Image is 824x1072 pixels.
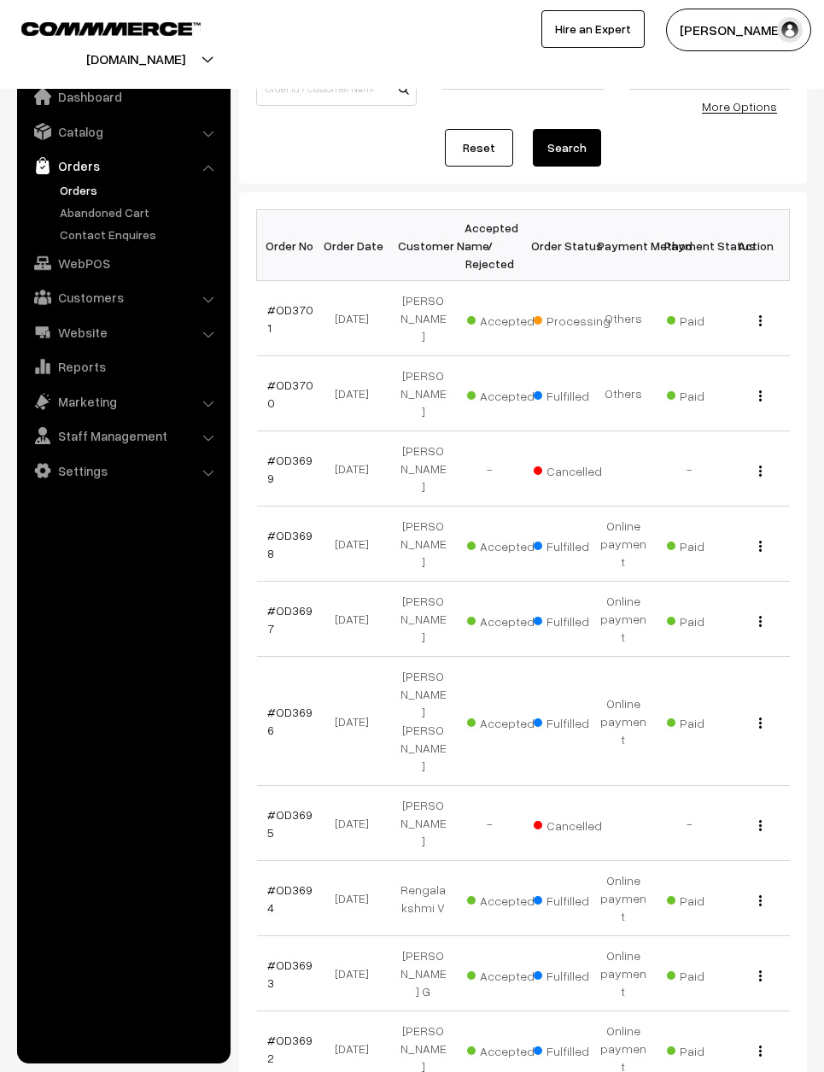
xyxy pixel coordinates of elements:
a: More Options [702,99,777,114]
span: Paid [667,887,752,910]
img: COMMMERCE [21,22,201,35]
span: Processing [534,308,619,330]
a: #OD3694 [267,882,313,915]
th: Accepted / Rejected [457,210,523,281]
a: #OD3695 [267,807,313,840]
td: [PERSON_NAME] [390,431,457,507]
td: [DATE] [324,786,390,861]
span: Cancelled [534,812,619,835]
td: Online payment [590,657,657,786]
a: #OD3698 [267,528,313,560]
span: Fulfilled [534,710,619,732]
span: Paid [667,963,752,985]
a: #OD3700 [267,378,313,410]
td: [DATE] [324,657,390,786]
th: Action [723,210,790,281]
a: WebPOS [21,248,225,278]
td: [DATE] [324,507,390,582]
a: #OD3697 [267,603,313,636]
img: user [777,17,803,43]
td: [PERSON_NAME] [390,582,457,657]
td: Online payment [590,936,657,1011]
span: Accepted [467,533,552,555]
span: Paid [667,1038,752,1060]
span: Fulfilled [534,1038,619,1060]
a: Marketing [21,386,225,417]
span: Fulfilled [534,383,619,405]
a: Catalog [21,116,225,147]
td: - [657,431,723,507]
td: [PERSON_NAME] G [390,936,457,1011]
td: [DATE] [324,431,390,507]
a: Dashboard [21,81,225,112]
span: Paid [667,608,752,630]
a: Website [21,317,225,348]
img: Menu [759,718,762,729]
span: Accepted [467,887,552,910]
td: Rengalakshmi V [390,861,457,936]
a: Staff Management [21,420,225,451]
th: Customer Name [390,210,457,281]
td: [PERSON_NAME] [PERSON_NAME] [390,657,457,786]
img: Menu [759,1046,762,1057]
th: Order Date [324,210,390,281]
span: Fulfilled [534,608,619,630]
td: [PERSON_NAME] [390,281,457,356]
a: COMMMERCE [21,17,171,38]
span: Accepted [467,710,552,732]
img: Menu [759,895,762,906]
button: [PERSON_NAME] [666,9,811,51]
span: Cancelled [534,458,619,480]
td: Others [590,281,657,356]
a: Reports [21,351,225,382]
a: #OD3693 [267,958,313,990]
td: [DATE] [324,861,390,936]
a: Contact Enquires [56,226,225,243]
a: Settings [21,455,225,486]
a: Orders [56,181,225,199]
img: Menu [759,466,762,477]
img: Menu [759,820,762,831]
span: Fulfilled [534,963,619,985]
span: Fulfilled [534,887,619,910]
a: #OD3696 [267,705,313,737]
img: Menu [759,970,762,981]
td: - [657,786,723,861]
td: Others [590,356,657,431]
th: Payment Status [657,210,723,281]
a: Reset [445,129,513,167]
span: Accepted [467,308,552,330]
img: Menu [759,616,762,627]
span: Paid [667,383,752,405]
button: [DOMAIN_NAME] [26,38,245,80]
a: Abandoned Cart [56,203,225,221]
button: Search [533,129,601,167]
span: Paid [667,308,752,330]
td: [DATE] [324,356,390,431]
span: Accepted [467,383,552,405]
span: Accepted [467,963,552,985]
span: Fulfilled [534,533,619,555]
a: Orders [21,150,225,181]
th: Payment Method [590,210,657,281]
td: [DATE] [324,281,390,356]
a: #OD3701 [267,302,313,335]
td: - [457,431,523,507]
span: Paid [667,710,752,732]
td: [DATE] [324,582,390,657]
img: Menu [759,541,762,552]
img: Menu [759,390,762,401]
a: Customers [21,282,225,313]
td: - [457,786,523,861]
th: Order No [257,210,324,281]
span: Accepted [467,1038,552,1060]
td: Online payment [590,582,657,657]
input: Order Id / Customer Name / Customer Email / Customer Phone [256,72,417,106]
td: [DATE] [324,936,390,1011]
th: Order Status [523,210,590,281]
span: Accepted [467,608,552,630]
td: [PERSON_NAME] [390,786,457,861]
td: Online payment [590,861,657,936]
span: Paid [667,533,752,555]
a: #OD3699 [267,453,313,485]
